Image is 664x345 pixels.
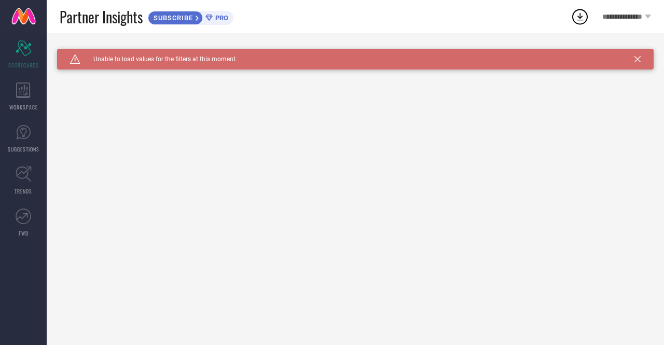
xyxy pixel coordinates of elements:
span: TRENDS [15,187,32,195]
span: Unable to load values for the filters at this moment. [80,56,237,63]
span: SUBSCRIBE [148,14,196,22]
span: PRO [213,14,228,22]
div: Unable to load filters at this moment. Please try later. [57,49,654,57]
span: FWD [19,229,29,237]
span: SUGGESTIONS [8,145,39,153]
a: SUBSCRIBEPRO [148,8,233,25]
span: SCORECARDS [8,61,39,69]
div: Open download list [571,7,589,26]
span: WORKSPACE [9,103,38,111]
span: Partner Insights [60,6,143,27]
